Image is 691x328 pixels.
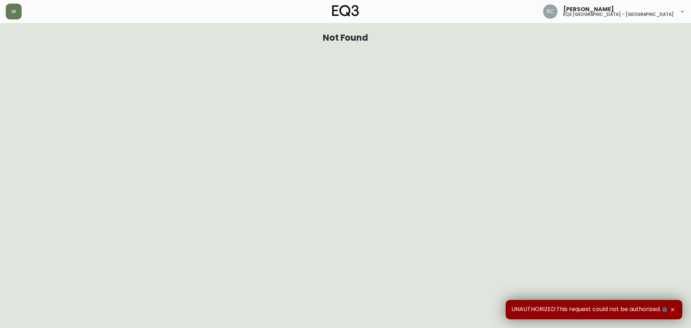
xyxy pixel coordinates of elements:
[543,4,557,19] img: 75cc83b809079a11c15b21e94bbc0507
[511,306,669,314] span: UNAUTHORIZED:This request could not be authorized.
[563,12,674,17] h5: eq3 [GEOGRAPHIC_DATA] - [GEOGRAPHIC_DATA]
[323,35,369,41] h1: Not Found
[332,5,359,17] img: logo
[563,6,614,12] span: [PERSON_NAME]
